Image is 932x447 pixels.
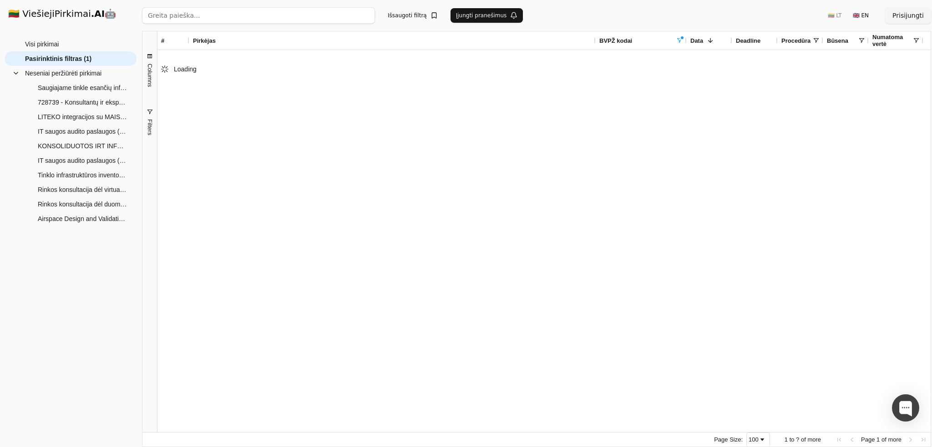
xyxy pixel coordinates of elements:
span: Rinkos konsultacija dėl virtualių 3D ekspozicinių patirčių sukūrimo su interaktyviais 3D eksponatais [38,183,127,196]
div: Page Size [746,432,770,447]
span: Būsena [827,37,848,44]
span: Page [861,436,875,443]
div: 100 [749,436,759,443]
span: Columns [146,64,153,87]
span: Deadline [736,37,760,44]
span: Rinkos konsultacija dėl duomenų ir interneto perdavimo paslaugų pirkimo [38,197,127,211]
button: 🇬🇧 EN [847,8,874,23]
span: BVPŽ kodai [599,37,632,44]
span: of [881,436,886,443]
span: ? [796,436,799,443]
div: First Page [836,436,843,443]
span: 1 [876,436,880,443]
span: KONSOLIDUOTOS IRT INFRASTRUKTŪROS SAUGOS AUDITO PASLAUGOS [38,139,127,153]
span: more [807,436,821,443]
span: LITEKO integracijos su MAIS realizacijos bei LITEKO funkcionalumų vystymo paslaugos [38,110,127,124]
div: Previous Page [848,436,856,443]
button: Prisijungti [885,7,931,24]
span: more [888,436,902,443]
span: Loading [174,65,197,73]
span: IT saugos audito paslaugos (Skelbiama apklausa) [38,154,127,167]
span: IT saugos audito paslaugos (skelbiama apklausa) [38,125,127,138]
span: Pasirinktinis filtras (1) [25,52,91,65]
span: Numatoma vertė [872,34,912,47]
div: Last Page [920,436,927,443]
span: to [790,436,795,443]
div: Next Page [907,436,914,443]
button: Įjungti pranešimus [451,8,523,23]
span: 728739 - Konsultantų ir ekspertų paslaugos. [38,95,127,109]
button: Išsaugoti filtrą [382,8,443,23]
span: Procedūra [781,37,810,44]
span: Visi pirkimai [25,37,59,51]
strong: .AI [91,8,105,19]
span: # [161,37,164,44]
span: Saugiajame tinkle esančių informacinių išteklių audito paslaugos [38,81,127,95]
span: of [801,436,806,443]
span: Pirkėjas [193,37,216,44]
span: Neseniai peržiūrėti pirkimai [25,66,101,80]
span: Tinklo infrastruktūros inventorizacijos ir audito paslaugos (Skelbiama apklausa) [38,168,127,182]
span: Airspace Design and Validation Tool software Oro erdvės projektavimo programinė įranga ir validav... [38,212,127,226]
span: Data [690,37,703,44]
div: Page Size: [714,436,743,443]
span: Filters [146,119,153,135]
input: Greita paieška... [142,7,375,24]
span: 1 [785,436,788,443]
